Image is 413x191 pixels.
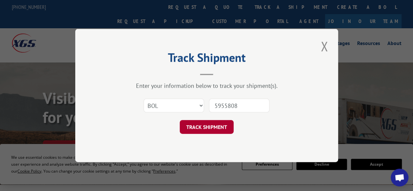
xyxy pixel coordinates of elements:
input: Number(s) [209,99,269,112]
button: Close modal [319,37,330,55]
h2: Track Shipment [108,53,305,65]
a: Open chat [391,169,408,186]
button: TRACK SHIPMENT [180,120,234,134]
div: Enter your information below to track your shipment(s). [108,82,305,89]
